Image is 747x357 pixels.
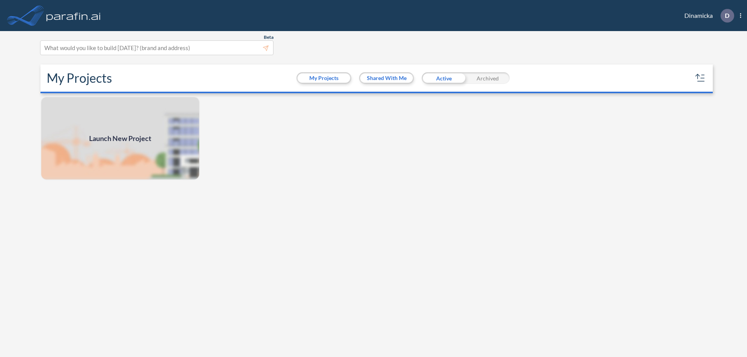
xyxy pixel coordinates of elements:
[47,71,112,85] h2: My Projects
[298,73,350,83] button: My Projects
[725,12,729,19] p: D
[89,133,151,144] span: Launch New Project
[264,34,274,40] span: Beta
[422,72,466,84] div: Active
[40,96,200,180] a: Launch New Project
[40,96,200,180] img: add
[466,72,510,84] div: Archived
[694,72,707,84] button: sort
[360,73,413,83] button: Shared With Me
[673,9,741,23] div: Dinamicka
[45,8,102,23] img: logo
